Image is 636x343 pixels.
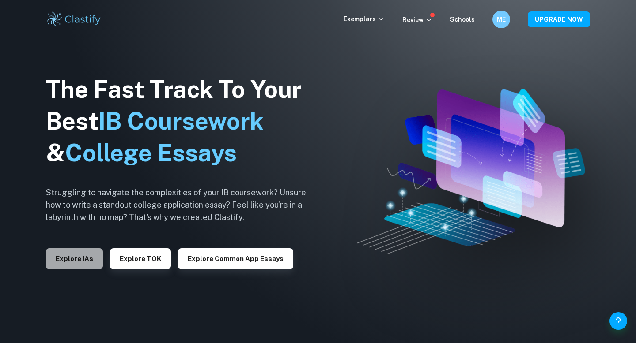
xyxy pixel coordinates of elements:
h1: The Fast Track To Your Best & [46,74,320,169]
button: Help and Feedback [609,312,627,330]
button: Explore TOK [110,248,171,269]
a: Schools [450,16,475,23]
h6: ME [496,15,507,24]
img: Clastify hero [357,89,585,254]
button: Explore IAs [46,248,103,269]
button: UPGRADE NOW [528,11,590,27]
img: Clastify logo [46,11,102,28]
span: College Essays [65,139,237,167]
span: IB Coursework [98,107,264,135]
a: Explore IAs [46,254,103,262]
a: Explore TOK [110,254,171,262]
p: Review [402,15,432,25]
button: Explore Common App essays [178,248,293,269]
h6: Struggling to navigate the complexities of your IB coursework? Unsure how to write a standout col... [46,186,320,224]
a: Explore Common App essays [178,254,293,262]
p: Exemplars [344,14,385,24]
button: ME [492,11,510,28]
